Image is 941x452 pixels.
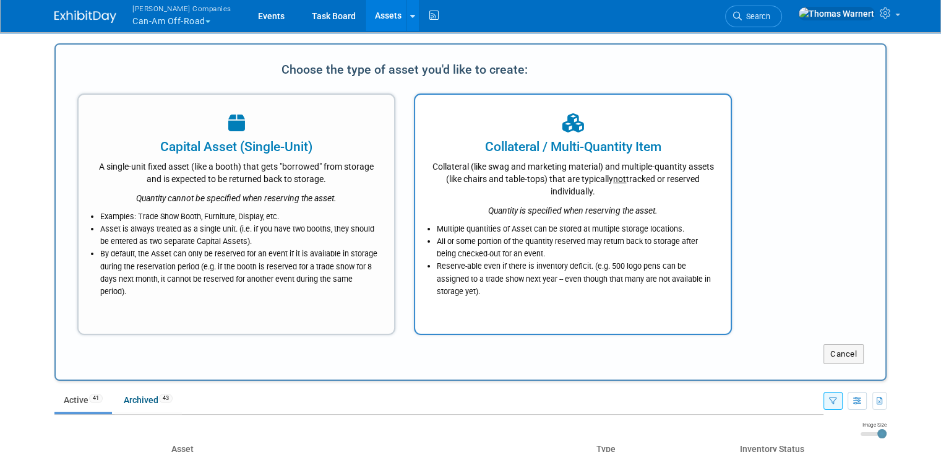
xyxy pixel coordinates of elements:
[100,223,379,248] li: Asset is always treated as a single unit. (i.e. if you have two booths, they should be entered as...
[114,388,182,412] a: Archived43
[613,174,626,184] span: not
[488,206,658,215] i: Quantity is specified when reserving the asset.
[77,58,732,81] div: Choose the type of asset you'd like to create:
[94,137,379,156] div: Capital Asset (Single-Unit)
[159,394,173,403] span: 43
[742,12,770,21] span: Search
[94,156,379,185] div: A single-unit fixed asset (like a booth) that gets "borrowed" from storage and is expected to be ...
[437,260,715,297] li: Reserve-able even if there is inventory deficit. (e.g. 500 logo pens can be assigned to a trade s...
[861,421,887,428] div: Image Size
[431,156,715,198] div: Collateral (like swag and marketing material) and multiple-quantity assets (like chairs and table...
[136,193,337,203] i: Quantity cannot be specified when reserving the asset.
[823,344,864,364] button: Cancel
[725,6,782,27] a: Search
[431,137,715,156] div: Collateral / Multi-Quantity Item
[54,388,112,412] a: Active41
[437,235,715,260] li: All or some portion of the quantity reserved may return back to storage after being checked-out f...
[89,394,103,403] span: 41
[132,2,231,15] span: [PERSON_NAME] Companies
[100,211,379,223] li: Examples: Trade Show Booth, Furniture, Display, etc.
[437,223,715,235] li: Multiple quantities of Asset can be stored at multiple storage locations.
[798,7,875,20] img: Thomas Warnert
[54,11,116,23] img: ExhibitDay
[100,248,379,298] li: By default, the Asset can only be reserved for an event if it is available in storage during the ...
